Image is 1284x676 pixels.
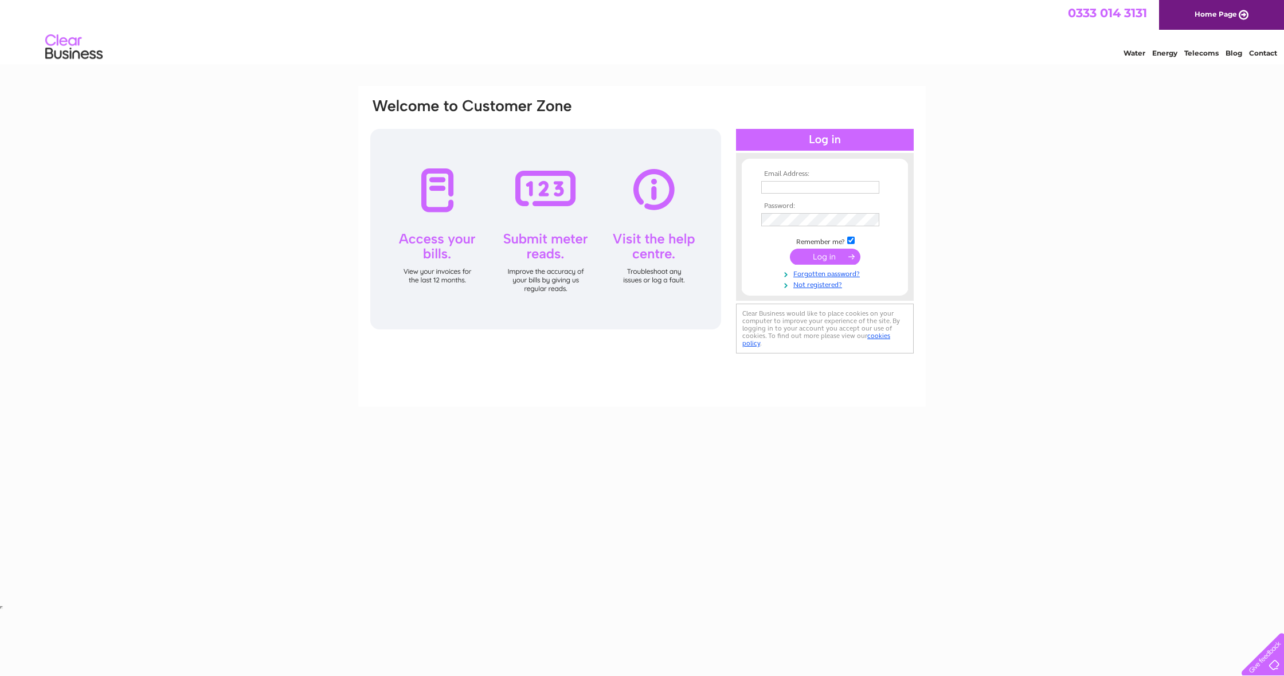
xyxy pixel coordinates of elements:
[1226,49,1242,57] a: Blog
[761,268,891,278] a: Forgotten password?
[45,30,103,65] img: logo.png
[736,304,914,353] div: Clear Business would like to place cookies on your computer to improve your experience of the sit...
[1068,6,1147,20] a: 0333 014 3131
[1152,49,1177,57] a: Energy
[1249,49,1277,57] a: Contact
[758,235,891,246] td: Remember me?
[742,332,890,347] a: cookies policy
[761,278,891,289] a: Not registered?
[1184,49,1219,57] a: Telecoms
[758,170,891,178] th: Email Address:
[790,249,860,265] input: Submit
[1123,49,1145,57] a: Water
[758,202,891,210] th: Password:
